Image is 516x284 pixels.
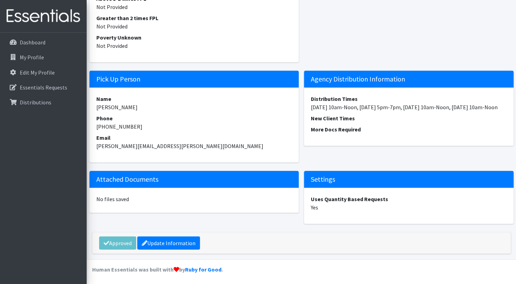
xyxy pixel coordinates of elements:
[96,3,128,10] span: translation missing: en.not_provided
[20,84,67,91] p: Essentials Requests
[96,14,292,22] dt: Greater than 2 times FPL
[3,66,84,79] a: Edit My Profile
[96,23,128,30] span: translation missing: en.not_provided
[304,71,514,88] h5: Agency Distribution Information
[96,114,292,122] dt: Phone
[96,95,292,103] dt: Name
[311,125,507,134] dt: More Docs Required
[20,69,55,76] p: Edit My Profile
[96,195,292,203] dd: No files saved
[185,266,221,273] a: Ruby for Good
[311,95,507,103] dt: Distribution Times
[3,80,84,94] a: Essentials Requests
[304,171,514,188] h5: Settings
[3,50,84,64] a: My Profile
[137,236,200,250] a: Update Information
[92,266,223,273] strong: Human Essentials was built with by .
[311,103,507,111] dd: [DATE] 10am-Noon, [DATE] 5pm-7pm, [DATE] 10am-Noon, [DATE] 10am-Noon
[20,99,51,106] p: Distributions
[89,171,299,188] h5: Attached Documents
[96,122,292,131] dd: [PHONE_NUMBER]
[96,134,292,142] dt: Email
[311,195,507,203] dt: Uses Quantity Based Requests
[89,71,299,88] h5: Pick Up Person
[96,142,292,150] dd: [PERSON_NAME][EMAIL_ADDRESS][PERSON_NAME][DOMAIN_NAME]
[3,95,84,109] a: Distributions
[20,54,44,61] p: My Profile
[20,39,45,46] p: Dashboard
[311,203,507,212] dd: Yes
[3,35,84,49] a: Dashboard
[311,114,507,122] dt: New Client Times
[96,103,292,111] dd: [PERSON_NAME]
[96,33,292,42] dt: Poverty Unknown
[3,5,84,28] img: HumanEssentials
[96,42,128,49] span: translation missing: en.not_provided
